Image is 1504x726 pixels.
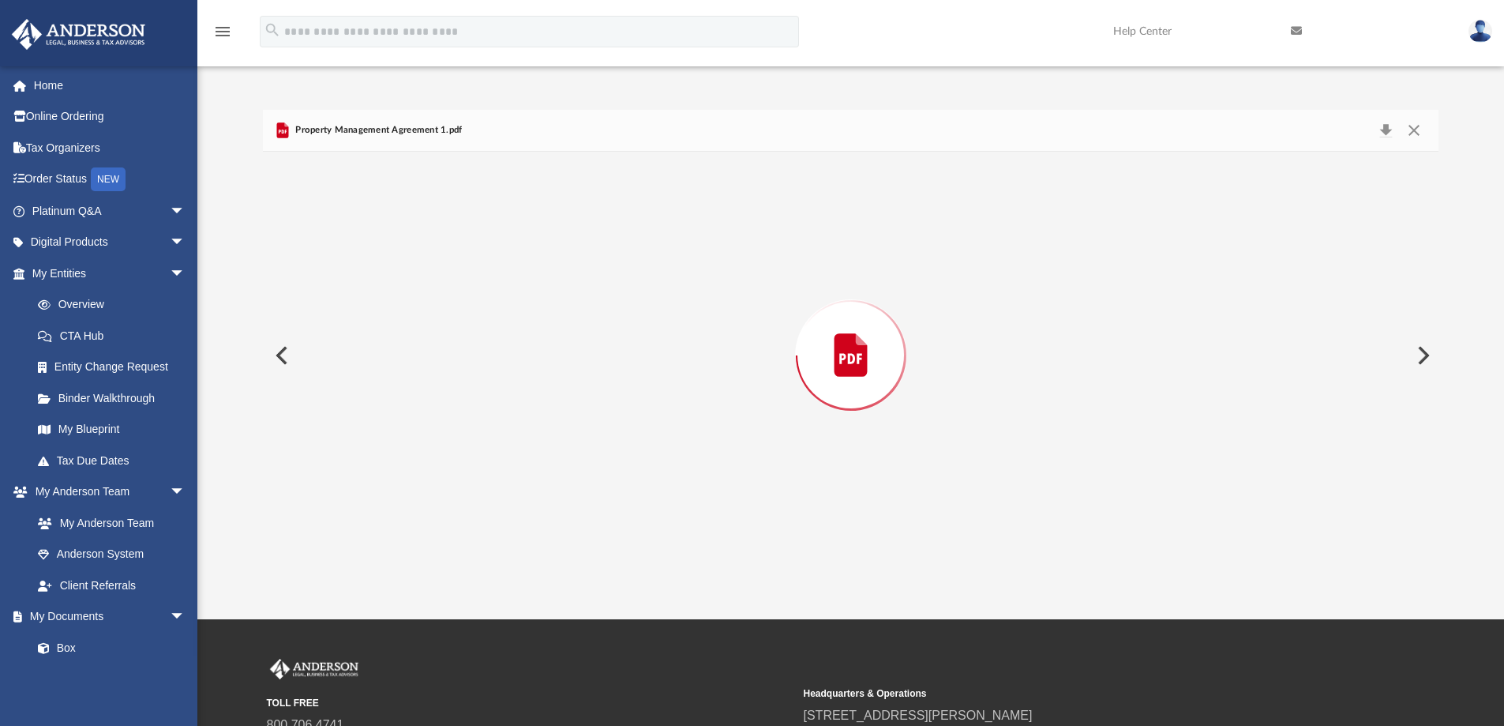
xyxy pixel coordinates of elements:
[22,507,193,539] a: My Anderson Team
[11,164,209,196] a: Order StatusNEW
[22,664,201,695] a: Meeting Minutes
[804,687,1330,701] small: Headquarters & Operations
[264,21,281,39] i: search
[267,696,793,710] small: TOLL FREE
[22,382,209,414] a: Binder Walkthrough
[170,195,201,228] span: arrow_drop_down
[11,132,209,164] a: Tax Organizers
[170,476,201,509] span: arrow_drop_down
[11,476,201,508] a: My Anderson Teamarrow_drop_down
[267,659,362,679] img: Anderson Advisors Platinum Portal
[11,227,209,258] a: Digital Productsarrow_drop_down
[7,19,150,50] img: Anderson Advisors Platinum Portal
[213,30,232,41] a: menu
[11,258,209,289] a: My Entitiesarrow_drop_down
[1371,119,1400,141] button: Download
[263,110,1439,559] div: Preview
[22,539,201,570] a: Anderson System
[22,414,201,446] a: My Blueprint
[22,352,209,383] a: Entity Change Request
[11,195,209,227] a: Platinum Q&Aarrow_drop_down
[170,601,201,634] span: arrow_drop_down
[22,632,193,664] a: Box
[1405,333,1439,378] button: Next File
[22,320,209,352] a: CTA Hub
[263,333,298,378] button: Previous File
[1468,20,1492,43] img: User Pic
[11,70,209,101] a: Home
[292,123,463,137] span: Property Management Agreement 1.pdf
[213,22,232,41] i: menu
[11,101,209,133] a: Online Ordering
[22,289,209,321] a: Overview
[22,445,209,476] a: Tax Due Dates
[1400,119,1428,141] button: Close
[91,167,126,191] div: NEW
[22,570,201,601] a: Client Referrals
[170,258,201,290] span: arrow_drop_down
[11,601,201,633] a: My Documentsarrow_drop_down
[804,709,1033,722] a: [STREET_ADDRESS][PERSON_NAME]
[170,227,201,259] span: arrow_drop_down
